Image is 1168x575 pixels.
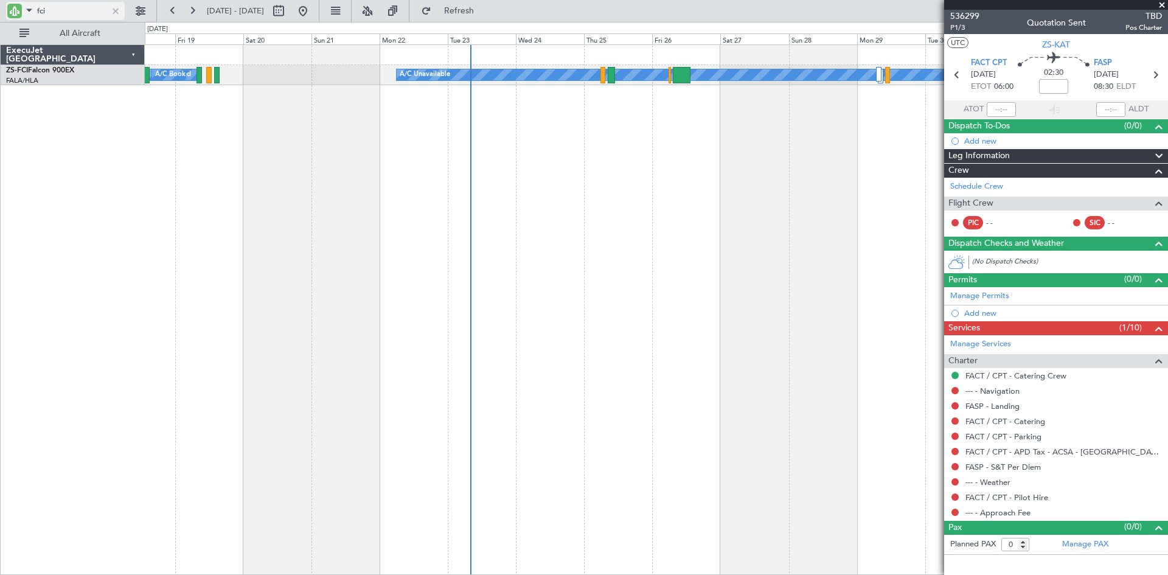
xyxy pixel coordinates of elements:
span: (0/0) [1124,119,1142,132]
span: 536299 [950,10,979,23]
span: [DATE] [971,69,996,81]
span: Refresh [434,7,485,15]
div: Sun 21 [311,33,380,44]
a: FASP - S&T Per Diem [965,462,1041,472]
div: (No Dispatch Checks) [972,257,1168,270]
span: ZS-FCI [6,67,28,74]
a: FACT / CPT - Catering [965,416,1045,427]
span: Leg Information [948,149,1010,163]
div: PIC [963,216,983,229]
div: - - [1108,217,1135,228]
a: FALA/HLA [6,76,38,85]
span: Pax [948,521,962,535]
div: [DATE] [147,24,168,35]
a: FACT / CPT - Pilot Hire [965,492,1048,503]
a: --- - Weather [965,477,1010,487]
div: Sun 28 [789,33,857,44]
span: ZS-KAT [1042,38,1070,51]
span: 08:30 [1094,81,1113,93]
a: FACT / CPT - Catering Crew [965,371,1066,381]
span: FASP [1094,57,1112,69]
label: Planned PAX [950,538,996,551]
div: Fri 26 [652,33,720,44]
span: Dispatch Checks and Weather [948,237,1064,251]
div: Sat 27 [720,33,788,44]
button: Refresh [415,1,488,21]
div: - - [986,217,1013,228]
span: ALDT [1128,103,1149,116]
span: FACT CPT [971,57,1007,69]
button: All Aircraft [13,24,132,43]
span: Dispatch To-Dos [948,119,1010,133]
input: A/C (Reg. or Type) [37,2,107,20]
a: --- - Approach Fee [965,507,1031,518]
div: A/C Booked [155,66,193,84]
div: Tue 23 [448,33,516,44]
span: Pos Charter [1125,23,1162,33]
a: Manage PAX [1062,538,1108,551]
button: UTC [947,37,968,48]
span: [DATE] [1094,69,1119,81]
div: SIC [1085,216,1105,229]
span: 02:30 [1044,67,1063,79]
div: Mon 22 [380,33,448,44]
div: Mon 29 [857,33,925,44]
span: ELDT [1116,81,1136,93]
a: Manage Permits [950,290,1009,302]
a: FACT / CPT - Parking [965,431,1041,442]
a: FASP - Landing [965,401,1020,411]
div: Tue 30 [925,33,993,44]
span: [DATE] - [DATE] [207,5,264,16]
div: Sat 20 [243,33,311,44]
span: 06:00 [994,81,1013,93]
span: ATOT [964,103,984,116]
span: Flight Crew [948,197,993,211]
a: Manage Services [950,338,1011,350]
span: Permits [948,273,977,287]
a: ZS-FCIFalcon 900EX [6,67,74,74]
span: Crew [948,164,969,178]
div: Wed 24 [516,33,584,44]
span: (1/10) [1119,321,1142,334]
span: P1/3 [950,23,979,33]
span: TBD [1125,10,1162,23]
span: (0/0) [1124,273,1142,285]
span: ETOT [971,81,991,93]
a: Schedule Crew [950,181,1003,193]
div: Add new [964,136,1162,146]
a: FACT / CPT - APD Tax - ACSA - [GEOGRAPHIC_DATA] International FACT / CPT [965,447,1162,457]
span: All Aircraft [32,29,128,38]
span: Charter [948,354,978,368]
div: Quotation Sent [1027,16,1086,29]
div: Fri 19 [175,33,243,44]
a: --- - Navigation [965,386,1020,396]
div: A/C Unavailable [400,66,450,84]
span: Services [948,321,980,335]
div: Thu 25 [584,33,652,44]
div: Add new [964,308,1162,318]
span: (0/0) [1124,520,1142,533]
